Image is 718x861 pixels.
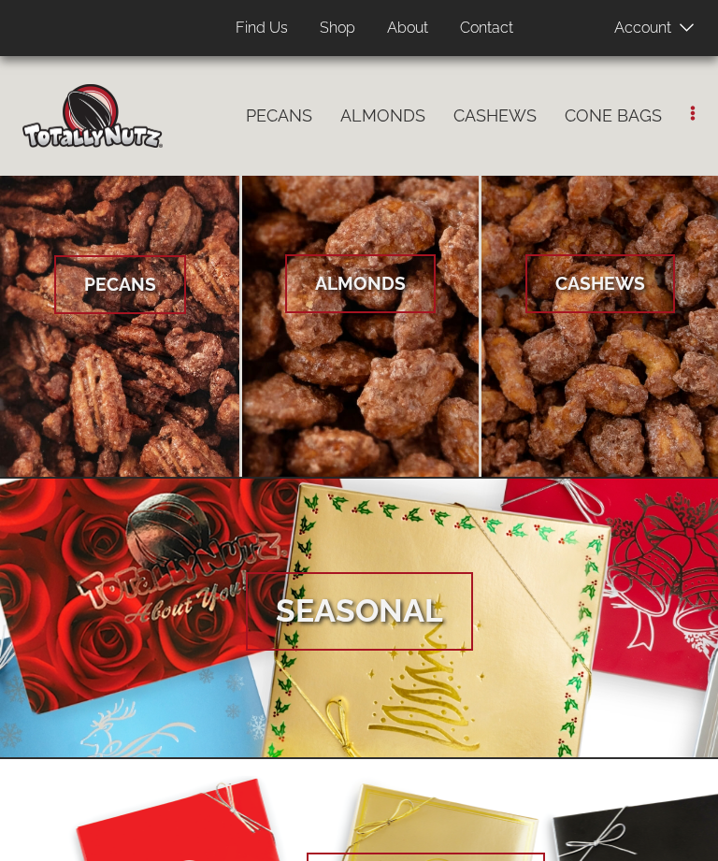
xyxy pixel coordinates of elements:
[525,254,675,313] span: Cashews
[446,10,527,47] a: Contact
[306,10,369,47] a: Shop
[222,10,302,47] a: Find Us
[551,96,676,136] a: Cone Bags
[373,10,442,47] a: About
[232,96,326,136] a: Pecans
[22,84,163,148] img: Home
[54,255,186,314] span: Pecans
[439,96,551,136] a: Cashews
[242,176,480,479] a: Almonds
[285,254,436,313] span: Almonds
[246,572,473,651] span: Seasonal
[326,96,439,136] a: Almonds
